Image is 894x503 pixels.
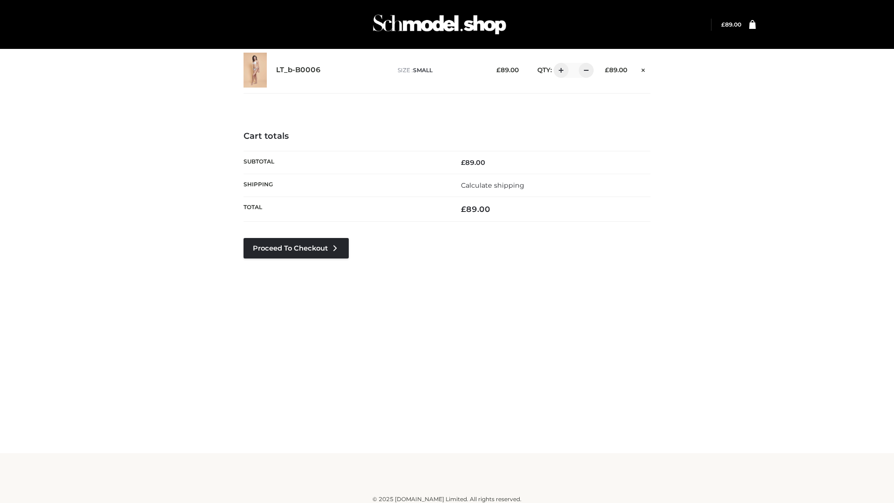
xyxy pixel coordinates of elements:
bdi: 89.00 [605,66,627,74]
a: Proceed to Checkout [244,238,349,258]
span: SMALL [413,67,433,74]
bdi: 89.00 [461,158,485,167]
th: Total [244,197,447,222]
a: Remove this item [637,63,650,75]
th: Subtotal [244,151,447,174]
img: Schmodel Admin 964 [370,6,509,43]
p: size : [398,66,482,75]
a: £89.00 [721,21,741,28]
div: QTY: [528,63,590,78]
a: Calculate shipping [461,181,524,190]
span: £ [721,21,725,28]
span: £ [605,66,609,74]
bdi: 89.00 [461,204,490,214]
bdi: 89.00 [496,66,519,74]
th: Shipping [244,174,447,197]
span: £ [496,66,501,74]
h4: Cart totals [244,131,650,142]
a: LT_b-B0006 [276,66,321,75]
bdi: 89.00 [721,21,741,28]
span: £ [461,158,465,167]
span: £ [461,204,466,214]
